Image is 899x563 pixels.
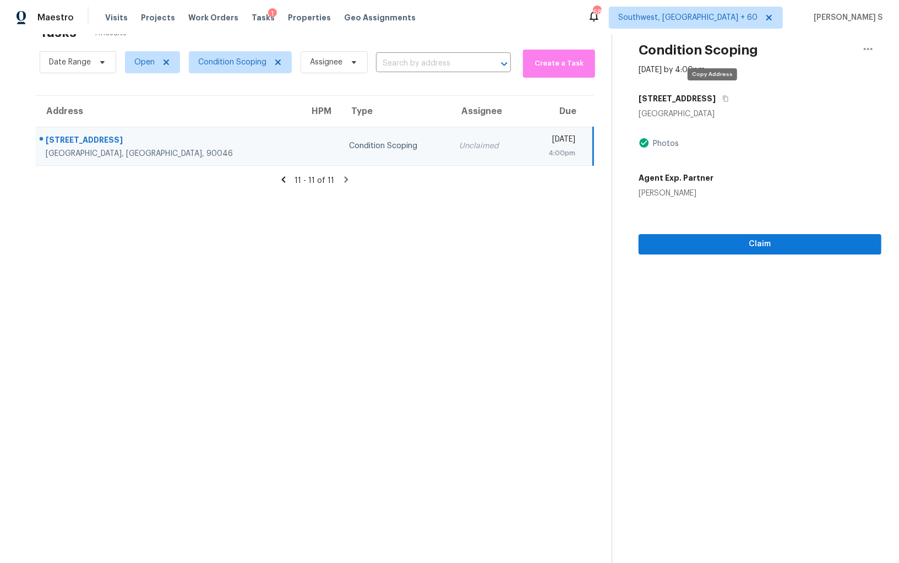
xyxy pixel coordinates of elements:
[451,96,525,127] th: Assignee
[809,12,882,23] span: [PERSON_NAME] S
[105,12,128,23] span: Visits
[134,57,155,68] span: Open
[46,148,292,159] div: [GEOGRAPHIC_DATA], [GEOGRAPHIC_DATA], 90046
[198,57,266,68] span: Condition Scoping
[639,64,705,75] div: [DATE] by 4:00pm
[647,237,873,251] span: Claim
[639,234,881,255] button: Claim
[533,134,575,148] div: [DATE]
[497,56,512,72] button: Open
[344,12,416,23] span: Geo Assignments
[639,188,713,199] div: [PERSON_NAME]
[650,138,679,149] div: Photos
[639,45,758,56] h2: Condition Scoping
[460,140,516,151] div: Unclaimed
[528,57,590,70] span: Create a Task
[639,137,650,149] img: Artifact Present Icon
[639,93,716,104] h5: [STREET_ADDRESS]
[49,57,91,68] span: Date Range
[524,96,593,127] th: Due
[37,12,74,23] span: Maestro
[188,12,238,23] span: Work Orders
[618,12,758,23] span: Southwest, [GEOGRAPHIC_DATA] + 60
[593,7,601,18] div: 687
[523,50,595,78] button: Create a Task
[141,12,175,23] span: Projects
[639,172,713,183] h5: Agent Exp. Partner
[310,57,342,68] span: Assignee
[340,96,451,127] th: Type
[46,134,292,148] div: [STREET_ADDRESS]
[533,148,575,159] div: 4:00pm
[295,177,335,185] span: 11 - 11 of 11
[40,27,77,38] h2: Tasks
[301,96,340,127] th: HPM
[376,55,480,72] input: Search by address
[252,14,275,21] span: Tasks
[639,109,881,120] div: [GEOGRAPHIC_DATA]
[35,96,301,127] th: Address
[349,140,442,151] div: Condition Scoping
[288,12,331,23] span: Properties
[268,8,277,19] div: 1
